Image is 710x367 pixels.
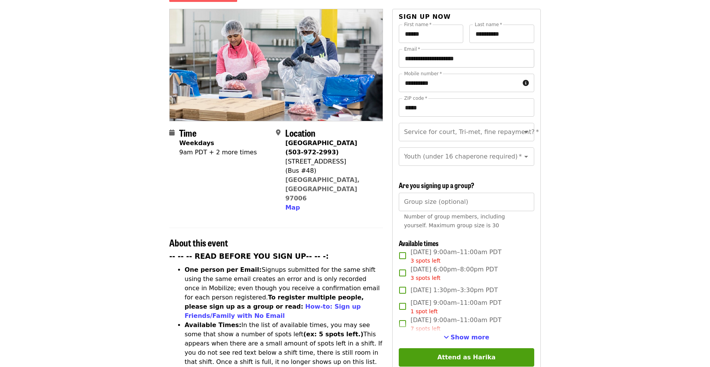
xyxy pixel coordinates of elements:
[475,22,502,27] label: Last name
[185,266,262,273] strong: One person per Email:
[179,126,196,139] span: Time
[185,294,364,310] strong: To register multiple people, please sign up as a group or read:
[404,213,505,228] span: Number of group members, including yourself. Maximum group size is 30
[404,47,420,51] label: Email
[399,348,534,367] button: Attend as Harika
[185,265,383,321] li: Signups submitted for the same shift using the same email creates an error and is only recorded o...
[170,9,383,121] img: Oct/Nov/Dec - Beaverton: Repack/Sort (age 10+) organized by Oregon Food Bank
[285,126,315,139] span: Location
[399,193,534,211] input: [object Object]
[179,148,257,157] div: 9am PDT + 2 more times
[399,238,439,248] span: Available times
[411,298,502,316] span: [DATE] 9:00am–11:00am PDT
[285,176,360,202] a: [GEOGRAPHIC_DATA], [GEOGRAPHIC_DATA] 97006
[404,96,427,101] label: ZIP code
[169,129,175,136] i: calendar icon
[411,308,438,314] span: 1 spot left
[285,203,300,212] button: Map
[185,303,361,319] a: How-to: Sign up Friends/Family with No Email
[276,129,281,136] i: map-marker-alt icon
[169,236,228,249] span: About this event
[404,22,432,27] label: First name
[411,326,441,332] span: 7 spots left
[185,321,383,367] li: In the list of available times, you may see some that show a number of spots left This appears wh...
[411,265,498,282] span: [DATE] 6:00pm–8:00pm PDT
[179,139,214,147] strong: Weekdays
[411,316,502,333] span: [DATE] 9:00am–11:00am PDT
[399,74,520,92] input: Mobile number
[399,25,464,43] input: First name
[303,331,363,338] strong: (ex: 5 spots left.)
[399,13,451,20] span: Sign up now
[399,98,534,117] input: ZIP code
[521,151,532,162] button: Open
[285,157,376,166] div: [STREET_ADDRESS]
[469,25,534,43] input: Last name
[521,127,532,137] button: Open
[399,180,474,190] span: Are you signing up a group?
[169,252,329,260] strong: -- -- -- READ BEFORE YOU SIGN UP-- -- -:
[411,248,502,265] span: [DATE] 9:00am–11:00am PDT
[185,321,241,329] strong: Available Times:
[411,286,498,295] span: [DATE] 1:30pm–3:30pm PDT
[404,71,442,76] label: Mobile number
[451,334,489,341] span: Show more
[523,79,529,87] i: circle-info icon
[411,275,441,281] span: 3 spots left
[399,49,534,68] input: Email
[285,166,376,175] div: (Bus #48)
[285,139,357,156] strong: [GEOGRAPHIC_DATA] (503-972-2993)
[285,204,300,211] span: Map
[444,333,489,342] button: See more timeslots
[411,258,441,264] span: 3 spots left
